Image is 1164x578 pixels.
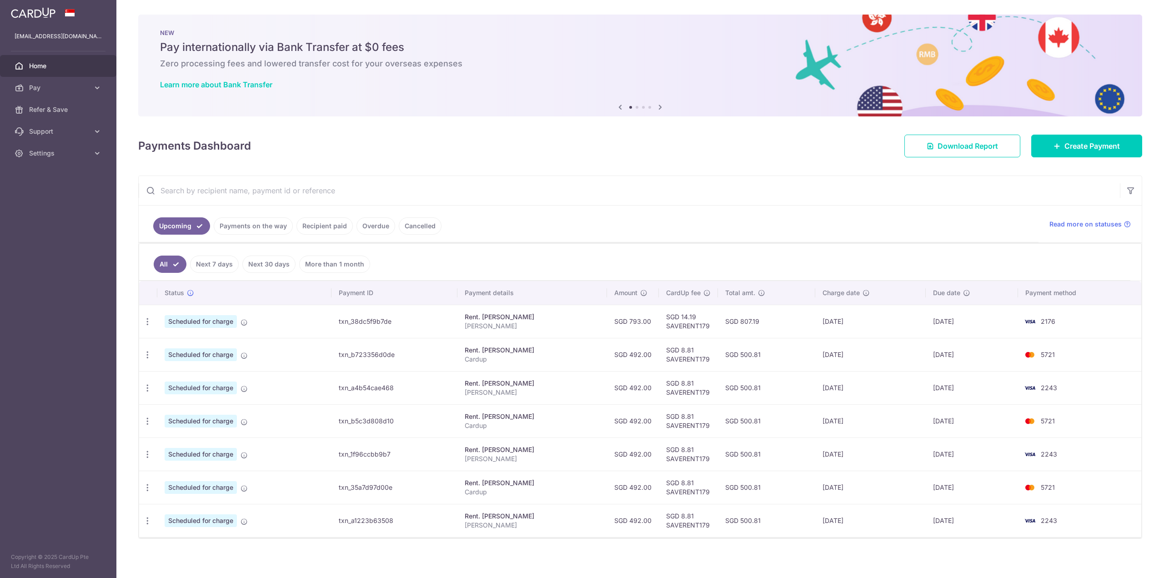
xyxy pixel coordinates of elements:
span: 5721 [1041,351,1055,358]
td: txn_1f96ccbb9b7 [331,437,457,471]
span: Charge date [823,288,860,297]
span: Amount [614,288,637,297]
img: CardUp [11,7,55,18]
span: Scheduled for charge [165,382,237,394]
td: [DATE] [815,404,925,437]
td: txn_35a7d97d00e [331,471,457,504]
td: txn_b5c3d808d10 [331,404,457,437]
span: Home [29,61,89,70]
td: [DATE] [815,437,925,471]
td: [DATE] [926,338,1018,371]
td: SGD 492.00 [607,338,659,371]
td: SGD 492.00 [607,471,659,504]
th: Payment ID [331,281,457,305]
td: [DATE] [926,437,1018,471]
td: txn_38dc5f9b7de [331,305,457,338]
span: Pay [29,83,89,92]
span: 2243 [1041,517,1057,524]
span: 2176 [1041,317,1055,325]
th: Payment method [1018,281,1141,305]
span: Scheduled for charge [165,448,237,461]
td: [DATE] [926,504,1018,537]
p: Cardup [465,421,600,430]
span: Scheduled for charge [165,348,237,361]
td: [DATE] [815,338,925,371]
th: Payment details [457,281,607,305]
span: CardUp fee [666,288,701,297]
td: SGD 8.81 SAVERENT179 [659,471,718,504]
td: SGD 14.19 SAVERENT179 [659,305,718,338]
td: SGD 8.81 SAVERENT179 [659,338,718,371]
td: SGD 500.81 [718,338,815,371]
span: Scheduled for charge [165,415,237,427]
a: Read more on statuses [1049,220,1131,229]
img: Bank Card [1021,382,1039,393]
td: [DATE] [926,305,1018,338]
img: Bank Card [1021,316,1039,327]
h4: Payments Dashboard [138,138,251,154]
td: [DATE] [815,471,925,504]
td: [DATE] [815,504,925,537]
p: [PERSON_NAME] [465,521,600,530]
td: [DATE] [926,371,1018,404]
span: 2243 [1041,384,1057,392]
a: Payments on the way [214,217,293,235]
div: Rent. [PERSON_NAME] [465,445,600,454]
img: Bank Card [1021,482,1039,493]
td: txn_a1223b63508 [331,504,457,537]
td: SGD 500.81 [718,471,815,504]
span: Create Payment [1064,141,1120,151]
a: Next 30 days [242,256,296,273]
p: Cardup [465,355,600,364]
td: txn_b723356d0de [331,338,457,371]
td: SGD 500.81 [718,504,815,537]
a: Next 7 days [190,256,239,273]
span: Status [165,288,184,297]
span: Download Report [938,141,998,151]
div: Rent. [PERSON_NAME] [465,346,600,355]
span: Due date [933,288,960,297]
td: SGD 8.81 SAVERENT179 [659,404,718,437]
div: Rent. [PERSON_NAME] [465,379,600,388]
td: SGD 492.00 [607,504,659,537]
span: Support [29,127,89,136]
a: Create Payment [1031,135,1142,157]
a: Learn more about Bank Transfer [160,80,272,89]
a: Overdue [356,217,395,235]
td: SGD 8.81 SAVERENT179 [659,371,718,404]
a: All [154,256,186,273]
td: SGD 500.81 [718,437,815,471]
a: Download Report [904,135,1020,157]
span: Refer & Save [29,105,89,114]
span: 2243 [1041,450,1057,458]
a: Upcoming [153,217,210,235]
td: SGD 500.81 [718,404,815,437]
td: SGD 492.00 [607,371,659,404]
td: SGD 492.00 [607,404,659,437]
span: 5721 [1041,417,1055,425]
p: [PERSON_NAME] [465,388,600,397]
td: SGD 492.00 [607,437,659,471]
td: [DATE] [815,305,925,338]
td: SGD 8.81 SAVERENT179 [659,437,718,471]
td: SGD 8.81 SAVERENT179 [659,504,718,537]
input: Search by recipient name, payment id or reference [139,176,1120,205]
span: Settings [29,149,89,158]
img: Bank Card [1021,449,1039,460]
a: Recipient paid [296,217,353,235]
span: Scheduled for charge [165,514,237,527]
td: SGD 807.19 [718,305,815,338]
h5: Pay internationally via Bank Transfer at $0 fees [160,40,1120,55]
h6: Zero processing fees and lowered transfer cost for your overseas expenses [160,58,1120,69]
span: Read more on statuses [1049,220,1122,229]
span: Total amt. [725,288,755,297]
td: [DATE] [926,471,1018,504]
a: Cancelled [399,217,442,235]
img: Bank Card [1021,515,1039,526]
td: [DATE] [926,404,1018,437]
td: [DATE] [815,371,925,404]
td: SGD 500.81 [718,371,815,404]
div: Rent. [PERSON_NAME] [465,412,600,421]
td: SGD 793.00 [607,305,659,338]
p: NEW [160,29,1120,36]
